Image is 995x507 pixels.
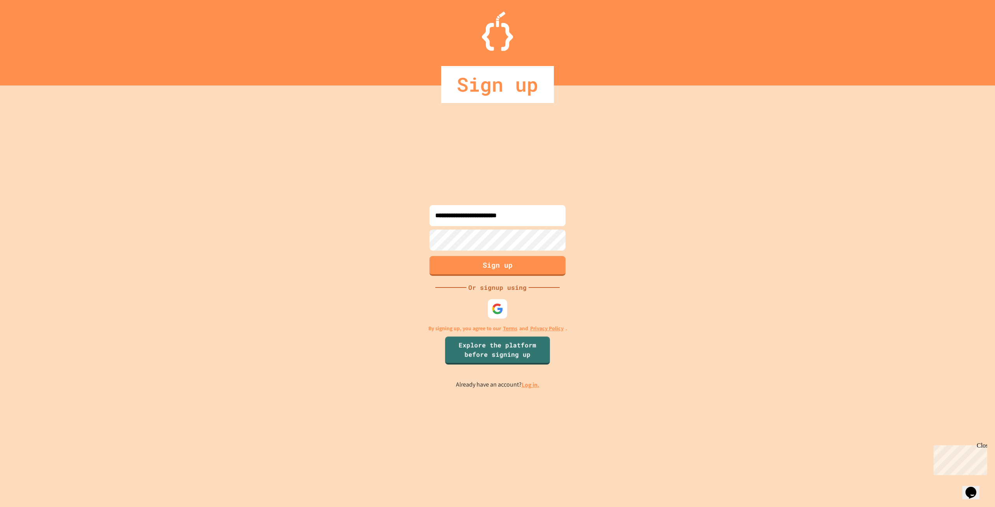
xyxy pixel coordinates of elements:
img: google-icon.svg [492,303,503,315]
div: Or signup using [466,283,529,292]
a: Log in. [522,381,539,389]
iframe: chat widget [962,476,987,499]
a: Terms [503,324,517,333]
a: Explore the platform before signing up [445,336,550,364]
p: Already have an account? [456,380,539,390]
button: Sign up [429,256,566,276]
div: Sign up [441,66,554,103]
div: Chat with us now!Close [3,3,54,49]
img: Logo.svg [482,12,513,51]
a: Privacy Policy [530,324,564,333]
p: By signing up, you agree to our and . [428,324,567,333]
iframe: chat widget [930,442,987,475]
